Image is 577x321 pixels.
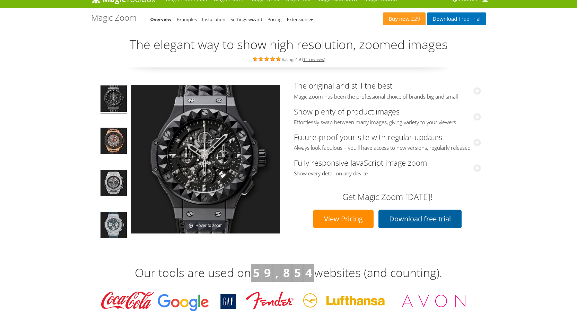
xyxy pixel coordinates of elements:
span: Effortlessly swap between many images, giving variety to your viewers [294,119,481,126]
a: The original and still the bestMagic Zoom has been the professional choice of brands big and small [294,80,481,100]
span: Always look fabulous – you'll have access to new versions, regularly released [294,145,481,152]
a: Installation [202,16,225,22]
h1: Magic Zoom [91,13,137,22]
img: Big Bang Depeche Mode - Magic Zoom Demo [100,85,127,114]
span: Show every detail on any device [294,170,481,177]
h3: Get Magic Zoom [DATE]! [301,192,474,201]
b: 9 [264,265,271,281]
img: Big Bang Unico Titanium - Magic Zoom Demo [100,170,127,198]
b: 4 [305,265,312,281]
img: Magic Toolbox Customers [96,289,481,313]
span: £29 [410,16,420,22]
b: 8 [283,265,290,281]
img: Big Bang Jeans - Magic Zoom Demo [100,212,127,240]
a: Extensions [287,16,313,22]
h2: The elegant way to show high resolution, zoomed images [91,38,486,52]
b: 5 [253,265,260,281]
a: View Pricing [313,210,374,228]
b: , [275,265,279,281]
a: DownloadFree Trial [427,12,486,25]
a: Big Bang Unico Titanium [100,169,128,199]
b: 5 [294,265,301,281]
a: Future-proof your site with regular updatesAlways look fabulous – you'll have access to new versi... [294,132,481,152]
a: Big Bang Depeche Mode [100,85,128,114]
a: 11 reviews [303,56,324,62]
div: Rating: 4.9 ( ) [91,55,486,63]
a: Examples [177,16,197,22]
a: Big Bang Jeans [100,211,128,241]
a: Overview [150,16,172,22]
a: Big Bang Ferrari King Gold Carbon [100,127,128,157]
a: Buy now£29 [383,12,426,25]
a: Fully responsive JavaScript image zoomShow every detail on any device [294,157,481,177]
a: Settings wizard [230,16,262,22]
a: Pricing [268,16,282,22]
a: Show plenty of product imagesEffortlessly swap between many images, giving variety to your viewers [294,106,481,126]
img: Big Bang Ferrari King Gold Carbon [100,128,127,156]
a: Hover to zoom [131,85,280,233]
h3: Our tools are used on websites (and counting). [91,264,486,282]
a: Download free trial [378,210,462,228]
span: Magic Zoom has been the professional choice of brands big and small [294,93,481,100]
span: Free Trial [457,16,480,22]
